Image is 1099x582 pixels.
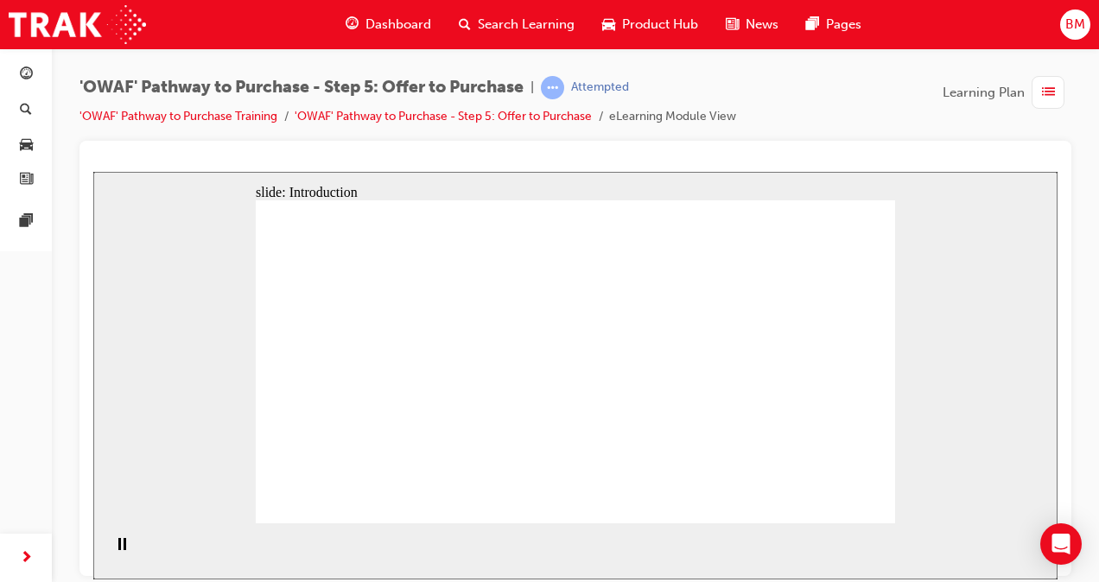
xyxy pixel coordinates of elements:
a: 'OWAF' Pathway to Purchase Training [79,109,277,123]
span: News [746,15,778,35]
a: car-iconProduct Hub [588,7,712,42]
span: car-icon [20,137,33,153]
span: news-icon [20,173,33,188]
span: search-icon [20,103,32,118]
img: Trak [9,5,146,44]
span: Learning Plan [943,83,1025,103]
span: | [530,78,534,98]
span: list-icon [1042,82,1055,104]
a: search-iconSearch Learning [445,7,588,42]
a: pages-iconPages [792,7,875,42]
span: next-icon [20,547,33,569]
button: Learning Plan [943,76,1071,109]
div: Open Intercom Messenger [1040,523,1082,565]
span: learningRecordVerb_ATTEMPT-icon [541,76,564,99]
span: pages-icon [20,214,33,230]
span: BM [1065,15,1085,35]
button: Pause (Ctrl+Alt+P) [9,365,38,395]
li: eLearning Module View [609,107,736,127]
span: car-icon [602,14,615,35]
span: search-icon [459,14,471,35]
a: news-iconNews [712,7,792,42]
button: BM [1060,9,1090,40]
span: pages-icon [806,14,819,35]
span: Pages [826,15,861,35]
div: playback controls [9,351,38,408]
span: Search Learning [478,15,575,35]
span: news-icon [726,14,739,35]
span: guage-icon [346,14,359,35]
span: 'OWAF' Pathway to Purchase - Step 5: Offer to Purchase [79,78,524,98]
span: Product Hub [622,15,698,35]
span: Dashboard [365,15,431,35]
a: guage-iconDashboard [332,7,445,42]
span: guage-icon [20,67,33,83]
a: 'OWAF' Pathway to Purchase - Step 5: Offer to Purchase [295,109,592,123]
div: Attempted [571,79,629,96]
